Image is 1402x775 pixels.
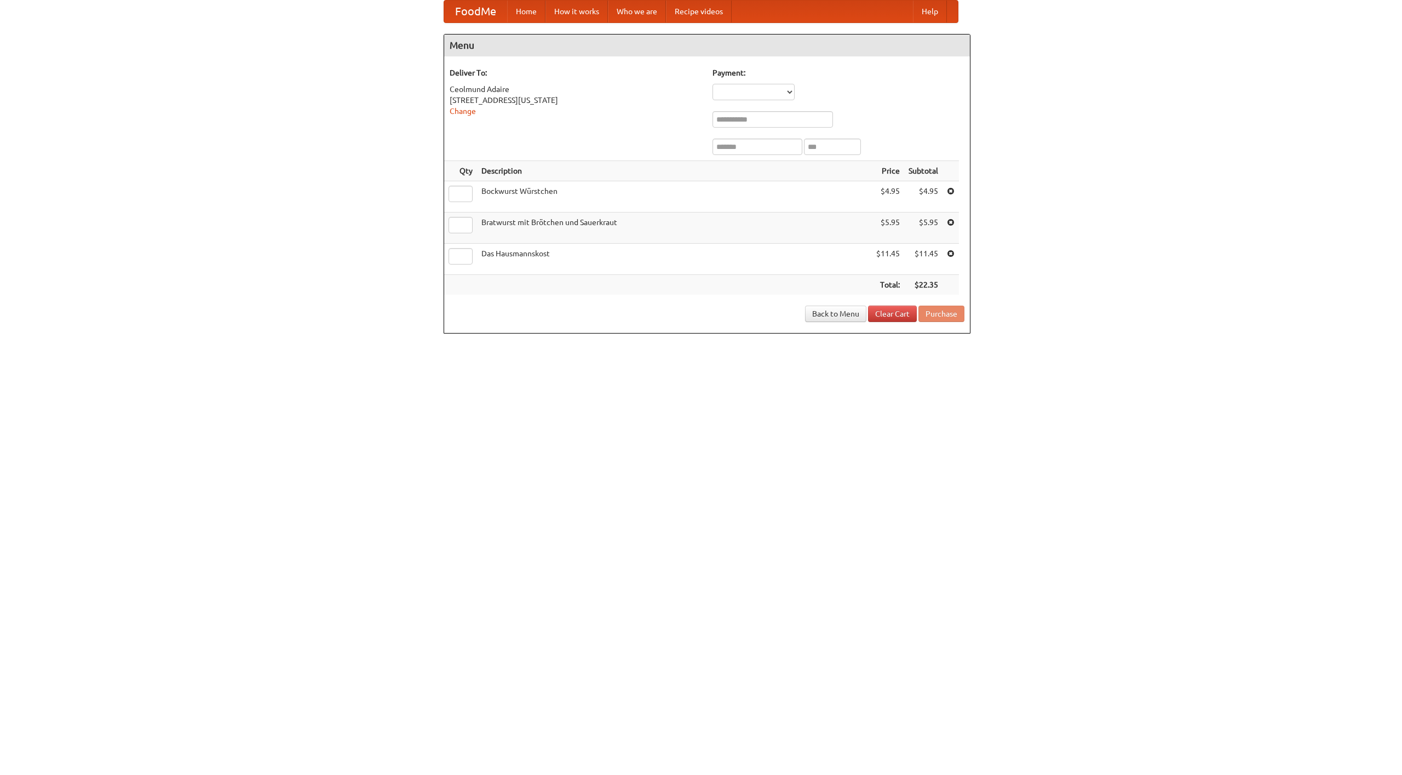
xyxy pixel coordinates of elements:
[904,181,943,213] td: $4.95
[444,161,477,181] th: Qty
[608,1,666,22] a: Who we are
[477,161,872,181] th: Description
[872,275,904,295] th: Total:
[805,306,866,322] a: Back to Menu
[477,181,872,213] td: Bockwurst Würstchen
[545,1,608,22] a: How it works
[904,244,943,275] td: $11.45
[872,161,904,181] th: Price
[918,306,964,322] button: Purchase
[913,1,947,22] a: Help
[872,181,904,213] td: $4.95
[477,213,872,244] td: Bratwurst mit Brötchen und Sauerkraut
[477,244,872,275] td: Das Hausmannskost
[904,161,943,181] th: Subtotal
[444,35,970,56] h4: Menu
[507,1,545,22] a: Home
[444,1,507,22] a: FoodMe
[713,67,964,78] h5: Payment:
[872,213,904,244] td: $5.95
[872,244,904,275] td: $11.45
[450,84,702,95] div: Ceolmund Adaire
[904,213,943,244] td: $5.95
[450,95,702,106] div: [STREET_ADDRESS][US_STATE]
[904,275,943,295] th: $22.35
[450,107,476,116] a: Change
[666,1,732,22] a: Recipe videos
[868,306,917,322] a: Clear Cart
[450,67,702,78] h5: Deliver To:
